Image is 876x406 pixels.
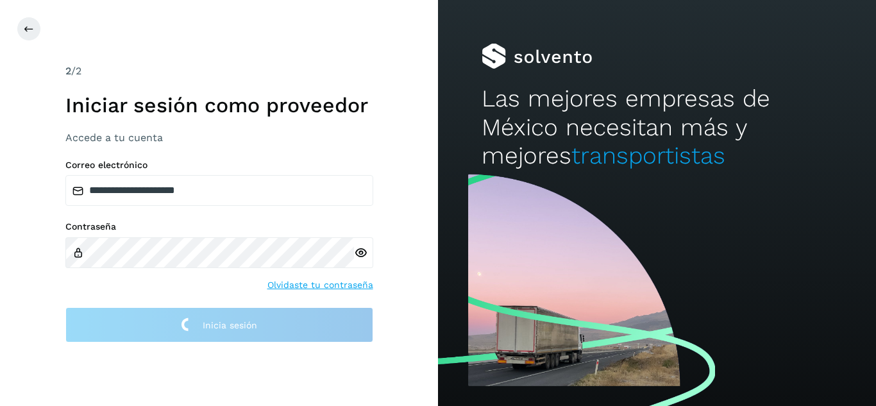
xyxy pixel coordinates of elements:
h3: Accede a tu cuenta [65,131,373,144]
div: /2 [65,63,373,79]
a: Olvidaste tu contraseña [267,278,373,292]
span: 2 [65,65,71,77]
h2: Las mejores empresas de México necesitan más y mejores [482,85,832,170]
span: Inicia sesión [203,321,257,330]
label: Contraseña [65,221,373,232]
h1: Iniciar sesión como proveedor [65,93,373,117]
label: Correo electrónico [65,160,373,171]
button: Inicia sesión [65,307,373,343]
span: transportistas [571,142,725,169]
